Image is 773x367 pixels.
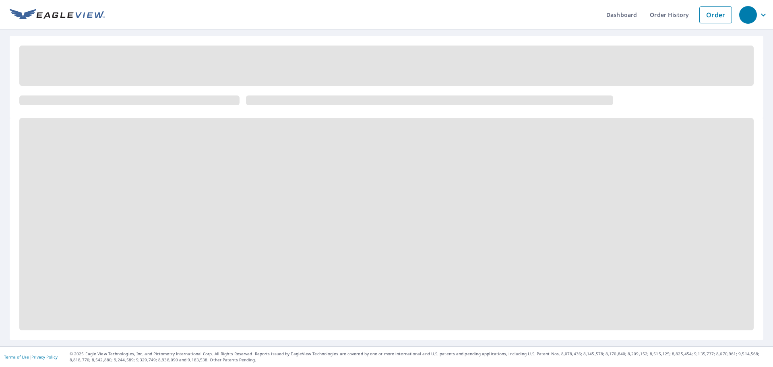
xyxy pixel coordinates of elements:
[4,355,58,359] p: |
[10,9,105,21] img: EV Logo
[4,354,29,360] a: Terms of Use
[699,6,732,23] a: Order
[31,354,58,360] a: Privacy Policy
[70,351,769,363] p: © 2025 Eagle View Technologies, Inc. and Pictometry International Corp. All Rights Reserved. Repo...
